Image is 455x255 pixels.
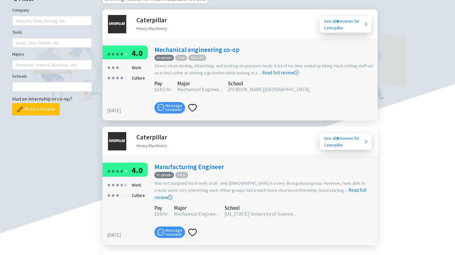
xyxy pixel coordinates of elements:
[228,86,310,92] span: [PERSON_NAME][GEOGRAPHIC_DATA]
[228,81,310,86] div: School
[116,166,119,176] div: ●
[168,195,172,200] span: right-circle
[107,73,111,82] div: ●
[154,206,168,210] div: Pay
[154,55,174,61] span: In-person
[120,49,124,58] div: ●
[107,49,111,58] div: ●
[175,55,187,61] span: Creo
[161,211,168,217] span: /hr
[111,62,115,72] div: ●
[12,95,72,102] span: Had an internship or co-op?
[157,229,164,235] span: message
[336,18,338,24] b: 8
[130,180,143,190] div: Work
[116,49,119,58] div: ●
[111,166,115,176] div: ●
[188,103,197,112] span: heart
[154,86,157,92] span: $
[188,55,206,61] span: MATLAB
[154,211,157,217] span: $
[188,228,197,237] span: heart
[17,107,23,112] img: pencil.png
[124,180,128,189] div: ●
[16,39,17,46] input: Tools
[320,16,372,33] a: See all8reviews forCaterpillar
[294,70,299,75] span: right-circle
[111,180,115,189] div: ●
[12,29,22,35] label: Tools
[120,166,124,176] div: ●
[130,190,147,201] div: Culture
[157,104,164,111] span: message
[154,62,375,76] div: Stress strain testing, 3d printing, and working on pressure tests. A lot of my time ended up bein...
[108,132,126,150] img: Caterpillar
[174,211,218,217] span: Mechanical Enginee...
[120,73,124,82] div: ●
[120,62,124,72] div: ●
[12,7,29,13] label: Company
[136,132,167,142] h2: Caterpillar
[364,22,368,26] span: right
[154,163,224,171] a: Manufacturing Engineer
[336,135,338,141] b: 8
[107,107,151,114] div: [DATE]
[154,81,171,86] div: Pay
[136,142,167,149] div: Heavy Machinery
[108,15,126,33] img: Caterpillar
[111,73,115,82] div: ●
[120,190,124,200] div: ●
[12,103,60,115] button: Write a Review
[124,49,128,58] div: ●
[124,73,128,82] div: ●
[224,211,297,217] span: [US_STATE] University of Science ...
[107,166,111,176] div: ●
[175,172,188,178] span: Excel
[124,62,128,72] div: ●
[124,180,126,189] div: ●
[131,165,143,175] span: 4.0
[177,81,222,86] div: Major
[107,180,111,189] div: ●
[107,190,111,200] div: ●
[224,206,297,210] div: School
[107,231,151,239] div: [DATE]
[130,73,147,83] div: Culture
[124,166,128,176] div: ●
[324,135,364,148] div: See all reviews for Caterpillar
[154,211,161,217] span: 24
[116,73,119,82] div: ●
[165,228,182,236] span: Message reviewer
[262,39,299,76] a: Read full review
[24,105,55,113] span: Write a Review
[174,206,218,210] div: Major
[12,73,27,79] label: Schools
[154,86,165,92] span: 24.5
[324,18,364,31] div: See all reviews for Caterpillar
[130,62,143,73] div: Work
[116,62,119,72] div: ●
[116,180,119,189] div: ●
[120,180,124,189] div: ●
[154,157,366,200] a: Read full review
[131,48,143,58] span: 4.0
[364,139,368,144] span: right
[111,49,115,58] div: ●
[165,86,171,92] span: /hr
[116,190,119,200] div: ●
[12,51,24,57] label: Majors
[124,190,128,200] div: ●
[136,25,167,32] div: Heavy Machinery
[136,15,167,25] h2: Caterpillar
[320,133,372,150] a: See all8reviews forCaterpillar
[111,190,115,200] div: ●
[177,86,222,92] span: Mechanical Enginee...
[154,46,239,54] a: Mechanical engineering co-op
[107,62,111,72] div: ●
[165,104,182,112] span: Message reviewer
[154,180,375,201] div: Was not assigned much work at all - only [DEMOGRAPHIC_DATA] in a very disorganized group. However...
